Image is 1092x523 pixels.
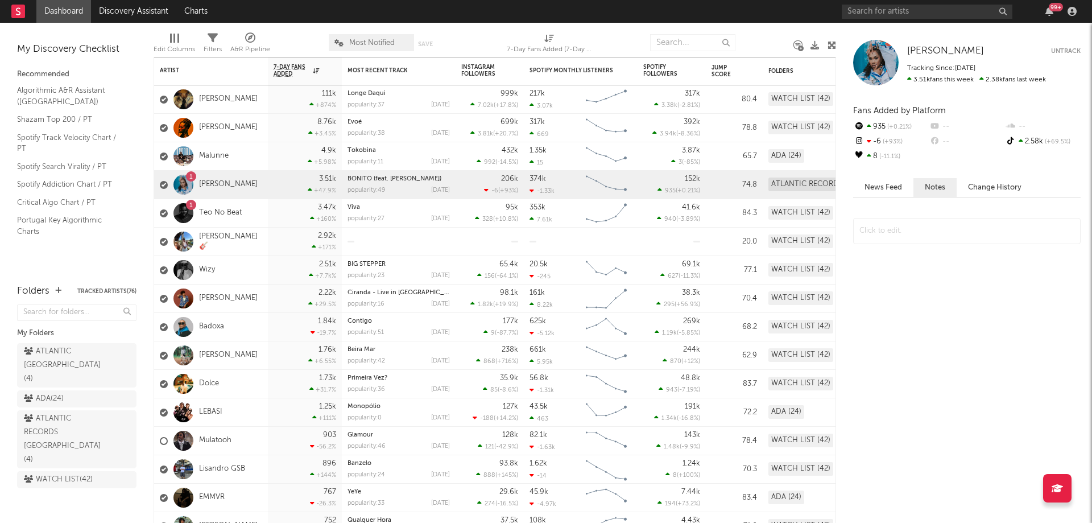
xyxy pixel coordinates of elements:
[907,46,984,56] span: [PERSON_NAME]
[500,118,518,126] div: 699k
[491,330,495,336] span: 9
[684,431,700,439] div: 143k
[348,386,385,393] div: popularity: 36
[348,90,386,97] a: Longe Daqui
[506,204,518,211] div: 95k
[431,130,450,137] div: [DATE]
[348,204,450,211] div: Viva
[581,171,632,199] svg: Chart title
[431,301,450,307] div: [DATE]
[431,386,450,393] div: [DATE]
[348,261,450,267] div: BIG STEPPER
[530,204,545,211] div: 353k
[348,347,450,353] div: Beira Mar
[497,273,516,279] span: -64.1 %
[853,149,929,164] div: 8
[318,318,336,325] div: 1.84k
[502,431,518,439] div: 128k
[199,151,229,161] a: Malunne
[348,301,384,307] div: popularity: 16
[495,415,516,422] span: +14.2 %
[348,403,450,410] div: Monopólio
[495,131,516,137] span: +20.7 %
[712,320,757,334] div: 68.2
[199,123,258,133] a: [PERSON_NAME]
[1045,7,1053,16] button: 99+
[679,387,698,393] span: -7.19 %
[308,187,336,194] div: +47.9 %
[348,318,450,324] div: Contigo
[660,131,676,137] span: 3.94k
[17,390,136,407] a: ADA(24)
[712,263,757,277] div: 77.1
[878,154,900,160] span: -11.1 %
[665,188,676,194] span: 935
[17,304,136,321] input: Search for folders...
[650,34,735,51] input: Search...
[348,130,385,137] div: popularity: 38
[712,207,757,220] div: 84.3
[319,175,336,183] div: 3.51k
[1005,120,1081,134] div: --
[679,159,682,166] span: 3
[682,147,700,154] div: 3.87k
[853,120,929,134] div: 935
[502,346,518,353] div: 238k
[679,102,698,109] span: -2.81 %
[431,187,450,193] div: [DATE]
[348,119,362,125] a: Evoé
[348,330,384,336] div: popularity: 51
[476,357,518,365] div: ( )
[685,403,700,410] div: 191k
[530,159,543,166] div: 15
[503,318,518,325] div: 177k
[318,204,336,211] div: 3.47k
[530,261,548,268] div: 20.5k
[478,102,494,109] span: 7.02k
[657,215,700,223] div: ( )
[348,204,360,211] a: Viva
[348,159,383,165] div: popularity: 11
[1049,3,1063,11] div: 99 +
[17,43,136,56] div: My Discovery Checklist
[712,178,757,192] div: 74.8
[199,407,222,417] a: LEBASI
[530,415,548,422] div: 463
[17,343,136,388] a: ATLANTIC [GEOGRAPHIC_DATA](4)
[199,379,219,389] a: Dolce
[348,489,361,495] a: YeYe
[507,28,592,61] div: 7-Day Fans Added (7-Day Fans Added)
[318,232,336,240] div: 2.92k
[530,289,545,296] div: 161k
[1051,46,1081,57] button: Untrack
[768,291,833,305] div: WATCH LIST (42)
[17,113,125,126] a: Shazam Top 200 / PT
[712,292,757,306] div: 70.4
[643,64,683,77] div: Spotify Followers
[274,64,310,77] span: 7-Day Fans Added
[461,64,501,77] div: Instagram Followers
[500,289,518,296] div: 98.1k
[309,101,336,109] div: +874 %
[907,65,975,72] span: Tracking Since: [DATE]
[477,158,518,166] div: ( )
[17,327,136,340] div: My Folders
[683,318,700,325] div: 269k
[323,431,336,439] div: 903
[477,272,518,279] div: ( )
[348,290,462,296] a: Ciranda - Live in [GEOGRAPHIC_DATA]
[478,302,493,308] span: 1.82k
[160,67,245,74] div: Artist
[348,216,384,222] div: popularity: 27
[431,216,450,222] div: [DATE]
[308,357,336,365] div: +6.55 %
[853,106,946,115] span: Fans Added by Platform
[668,273,679,279] span: 627
[317,118,336,126] div: 8.76k
[499,387,516,393] span: -8.6 %
[664,216,676,223] span: 940
[484,159,495,166] span: 992
[682,289,700,296] div: 38.3k
[671,158,700,166] div: ( )
[666,387,677,393] span: 943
